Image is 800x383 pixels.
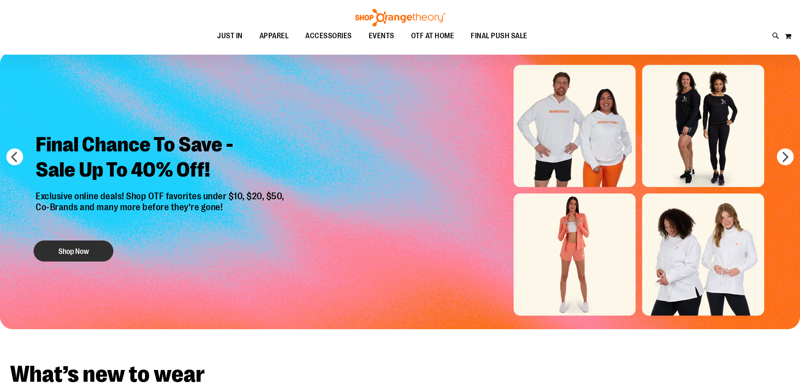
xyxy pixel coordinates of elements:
[411,26,454,45] span: OTF AT HOME
[251,26,297,46] a: APPAREL
[369,26,394,45] span: EVENTS
[6,148,23,165] button: prev
[297,26,360,46] a: ACCESSORIES
[217,26,243,45] span: JUST IN
[777,148,794,165] button: next
[209,26,251,46] a: JUST IN
[471,26,527,45] span: FINAL PUSH SALE
[34,240,113,261] button: Shop Now
[29,126,293,266] a: Final Chance To Save -Sale Up To 40% Off! Exclusive online deals! Shop OTF favorites under $10, $...
[305,26,352,45] span: ACCESSORIES
[360,26,403,46] a: EVENTS
[29,191,293,232] p: Exclusive online deals! Shop OTF favorites under $10, $20, $50, Co-Brands and many more before th...
[260,26,289,45] span: APPAREL
[462,26,536,46] a: FINAL PUSH SALE
[403,26,463,46] a: OTF AT HOME
[29,126,293,191] h2: Final Chance To Save - Sale Up To 40% Off!
[354,9,446,26] img: Shop Orangetheory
